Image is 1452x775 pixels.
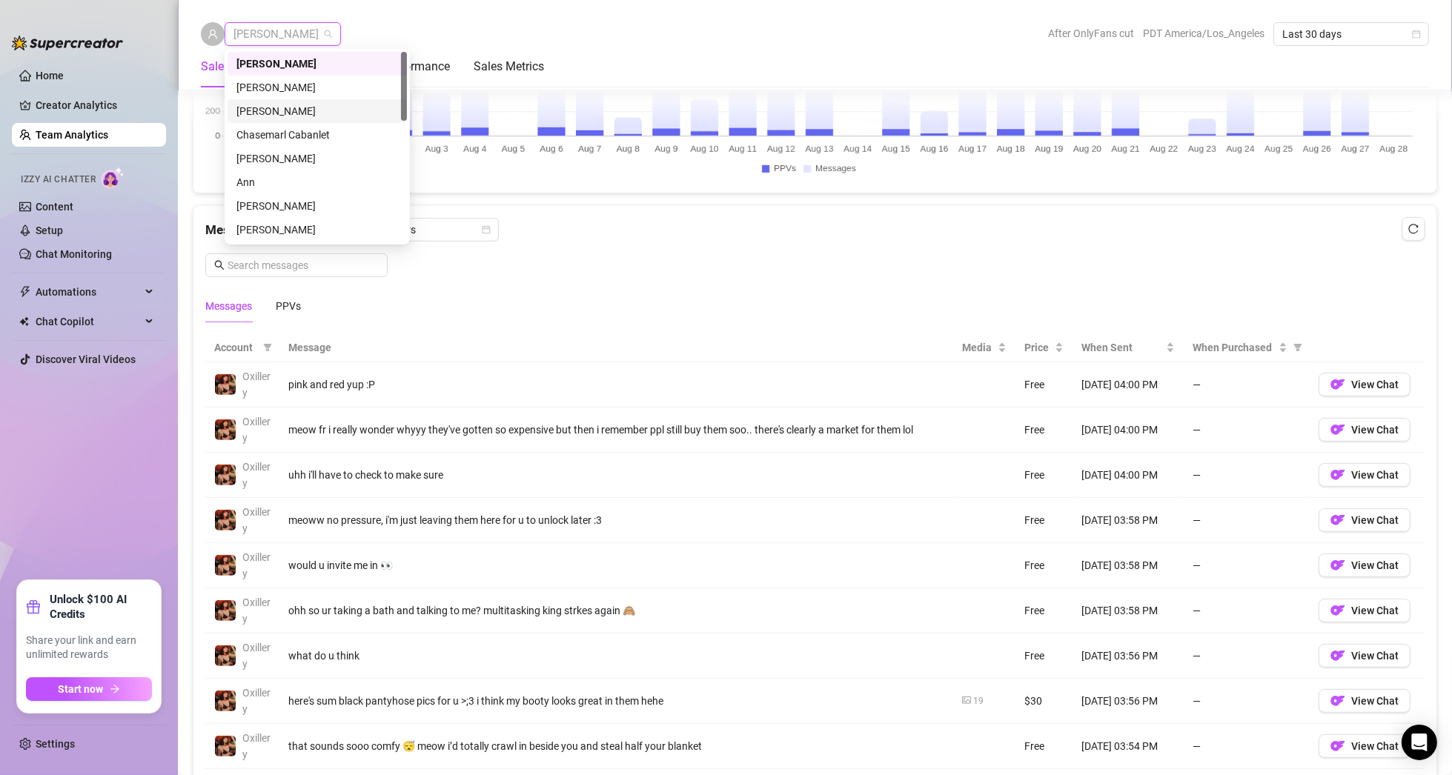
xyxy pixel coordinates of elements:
[26,677,152,701] button: Start nowarrow-right
[36,129,108,141] a: Team Analytics
[236,127,398,143] div: Chasemarl Cabanlet
[36,738,75,750] a: Settings
[1319,734,1410,758] button: OFView Chat
[236,174,398,190] div: Ann
[1184,408,1310,453] td: —
[214,260,225,270] span: search
[1015,362,1073,408] td: Free
[215,645,236,666] img: Oxillery
[1408,224,1419,234] span: reload
[26,599,41,614] span: gift
[1319,518,1410,530] a: OFView Chat
[1024,339,1052,356] span: Price
[1319,373,1410,396] button: OFView Chat
[1351,650,1399,662] span: View Chat
[228,123,407,147] div: Chasemarl Cabanlet
[1319,463,1410,487] button: OFView Chat
[474,58,544,76] div: Sales Metrics
[1184,633,1310,679] td: —
[50,592,152,622] strong: Unlock $100 AI Credits
[1319,599,1410,622] button: OFView Chat
[36,248,112,260] a: Chat Monitoring
[228,76,407,99] div: Mari Valencia
[1319,473,1410,485] a: OFView Chat
[214,339,257,356] span: Account
[236,103,398,119] div: [PERSON_NAME]
[228,194,407,218] div: Soufiane Boudadour
[1319,744,1410,756] a: OFView Chat
[205,298,252,314] div: Messages
[1330,513,1345,528] img: OF
[276,298,301,314] div: PPVs
[36,280,141,304] span: Automations
[382,58,450,76] div: Performance
[233,23,332,45] span: vanessa marandici
[973,694,984,708] div: 19
[228,99,407,123] div: Michael Wray
[263,343,272,352] span: filter
[1015,543,1073,588] td: Free
[1330,422,1345,437] img: OF
[1319,699,1410,711] a: OFView Chat
[215,600,236,621] img: Oxillery
[1351,740,1399,752] span: View Chat
[242,416,271,444] span: Oxillery
[242,732,271,760] span: Oxillery
[1330,558,1345,573] img: OF
[1402,725,1437,760] div: Open Intercom Messenger
[236,56,398,72] div: [PERSON_NAME]
[1330,693,1345,708] img: OF
[36,93,154,117] a: Creator Analytics
[205,218,1425,242] div: Messages Breakdown
[215,555,236,576] img: Oxillery
[1193,339,1276,356] span: When Purchased
[1319,508,1410,532] button: OFView Chat
[1073,588,1184,633] td: [DATE] 03:58 PM
[1412,30,1421,39] span: calendar
[1330,468,1345,482] img: OF
[236,198,398,214] div: [PERSON_NAME]
[1048,22,1134,44] span: After OnlyFans cut
[1015,679,1073,724] td: $30
[288,467,944,483] div: uhh i'll have to check to make sure
[1073,679,1184,724] td: [DATE] 03:56 PM
[1330,739,1345,754] img: OF
[242,506,271,534] span: Oxillery
[1073,724,1184,769] td: [DATE] 03:54 PM
[288,376,944,393] div: pink and red yup :P
[1015,724,1073,769] td: Free
[288,602,944,619] div: ohh so ur taking a bath and talking to me? multitasking king strkes again 🙈
[1351,695,1399,707] span: View Chat
[288,512,944,528] div: meoww no pressure, i'm just leaving them here for u to unlock later :3
[1015,588,1073,633] td: Free
[1330,603,1345,618] img: OF
[1330,377,1345,392] img: OF
[352,219,490,241] span: Last 24 hours
[1015,498,1073,543] td: Free
[1184,588,1310,633] td: —
[1319,428,1410,439] a: OFView Chat
[1319,608,1410,620] a: OFView Chat
[1015,633,1073,679] td: Free
[215,465,236,485] img: Oxillery
[36,224,63,236] a: Setup
[236,79,398,96] div: [PERSON_NAME]
[228,147,407,170] div: Angelique W
[482,225,491,234] span: calendar
[242,596,271,625] span: Oxillery
[236,150,398,167] div: [PERSON_NAME]
[1351,379,1399,390] span: View Chat
[1015,453,1073,498] td: Free
[19,316,29,327] img: Chat Copilot
[228,257,379,273] input: Search messages
[288,557,944,573] div: would u invite me in 👀
[12,36,123,50] img: logo-BBDzfeDw.svg
[1319,563,1410,575] a: OFView Chat
[1015,408,1073,453] td: Free
[1073,498,1184,543] td: [DATE] 03:58 PM
[1351,514,1399,526] span: View Chat
[59,683,104,695] span: Start now
[36,70,64,82] a: Home
[1184,724,1310,769] td: —
[1330,648,1345,663] img: OF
